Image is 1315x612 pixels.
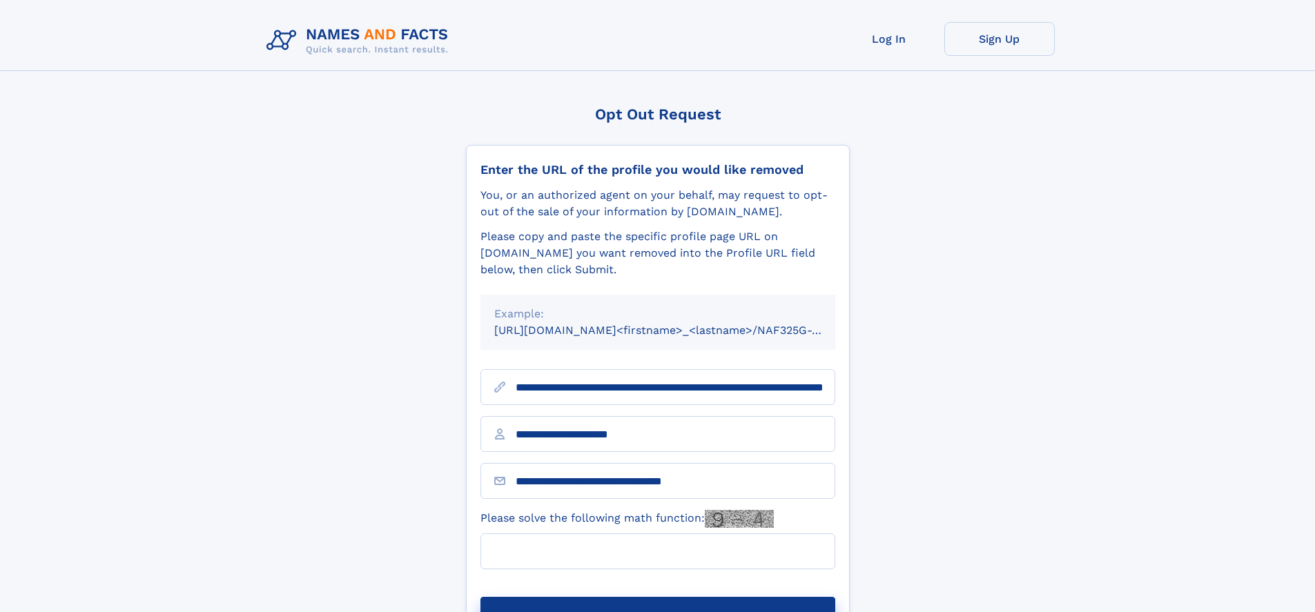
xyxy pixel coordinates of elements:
div: Enter the URL of the profile you would like removed [480,162,835,177]
a: Sign Up [944,22,1055,56]
a: Log In [834,22,944,56]
img: Logo Names and Facts [261,22,460,59]
div: Example: [494,306,821,322]
label: Please solve the following math function: [480,510,774,528]
div: Please copy and paste the specific profile page URL on [DOMAIN_NAME] you want removed into the Pr... [480,228,835,278]
div: Opt Out Request [466,106,850,123]
div: You, or an authorized agent on your behalf, may request to opt-out of the sale of your informatio... [480,187,835,220]
small: [URL][DOMAIN_NAME]<firstname>_<lastname>/NAF325G-xxxxxxxx [494,324,861,337]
